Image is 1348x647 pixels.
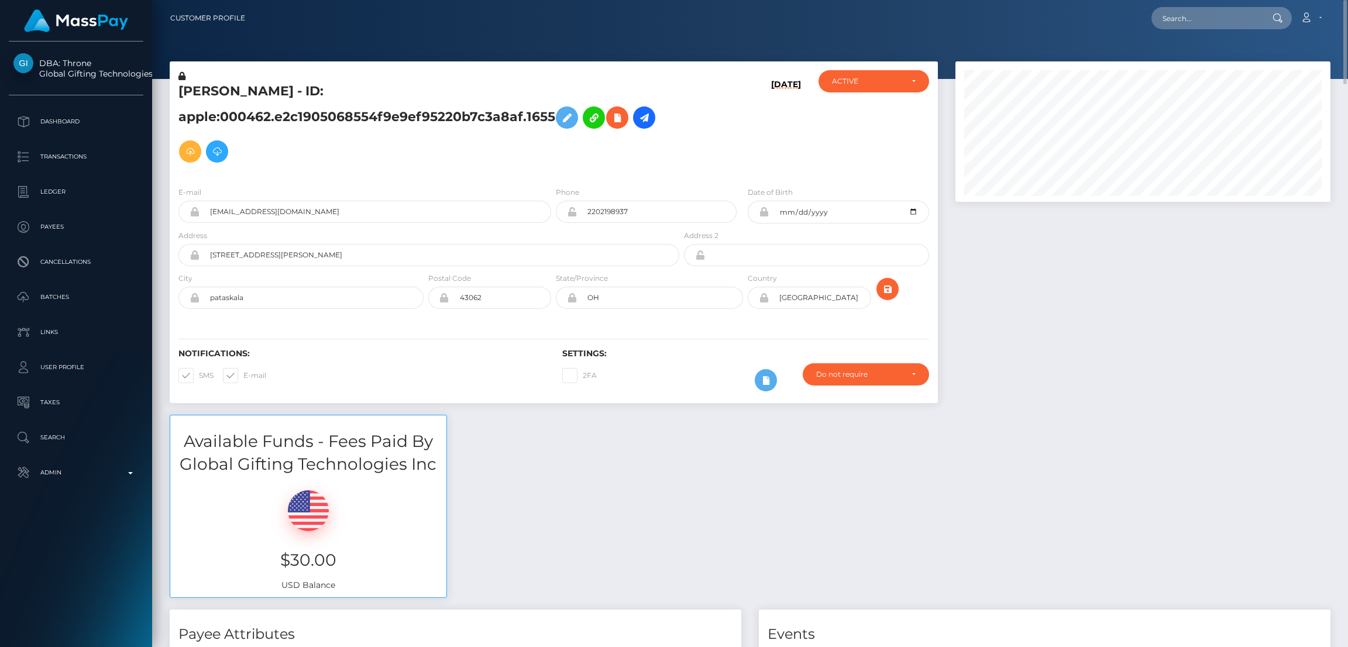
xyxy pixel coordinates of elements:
[13,148,139,166] p: Transactions
[288,490,329,531] img: USD.png
[170,6,245,30] a: Customer Profile
[178,349,545,359] h6: Notifications:
[428,273,471,284] label: Postal Code
[178,273,192,284] label: City
[170,476,446,597] div: USD Balance
[178,624,733,645] h4: Payee Attributes
[562,368,597,383] label: 2FA
[556,273,608,284] label: State/Province
[9,353,143,382] a: User Profile
[170,430,446,476] h3: Available Funds - Fees Paid By Global Gifting Technologies Inc
[178,187,201,198] label: E-mail
[9,458,143,487] a: Admin
[562,349,929,359] h6: Settings:
[9,212,143,242] a: Payees
[771,80,801,173] h6: [DATE]
[178,82,673,168] h5: [PERSON_NAME] - ID: apple:000462.e2c1905068554f9e9ef95220b7c3a8af.1655
[13,429,139,446] p: Search
[803,363,929,386] button: Do not require
[13,394,139,411] p: Taxes
[13,113,139,130] p: Dashboard
[13,323,139,341] p: Links
[9,318,143,347] a: Links
[816,370,902,379] div: Do not require
[748,273,777,284] label: Country
[13,253,139,271] p: Cancellations
[9,283,143,312] a: Batches
[13,53,33,73] img: Global Gifting Technologies Inc
[9,177,143,207] a: Ledger
[9,142,143,171] a: Transactions
[13,288,139,306] p: Batches
[9,247,143,277] a: Cancellations
[832,77,902,86] div: ACTIVE
[748,187,793,198] label: Date of Birth
[819,70,929,92] button: ACTIVE
[178,230,207,241] label: Address
[223,368,266,383] label: E-mail
[556,187,579,198] label: Phone
[13,218,139,236] p: Payees
[13,464,139,481] p: Admin
[13,183,139,201] p: Ledger
[9,423,143,452] a: Search
[178,368,214,383] label: SMS
[9,107,143,136] a: Dashboard
[24,9,128,32] img: MassPay Logo
[633,106,655,129] a: Initiate Payout
[768,624,1322,645] h4: Events
[684,230,718,241] label: Address 2
[1151,7,1261,29] input: Search...
[13,359,139,376] p: User Profile
[179,549,438,572] h3: $30.00
[9,58,143,79] span: DBA: Throne Global Gifting Technologies Inc
[9,388,143,417] a: Taxes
